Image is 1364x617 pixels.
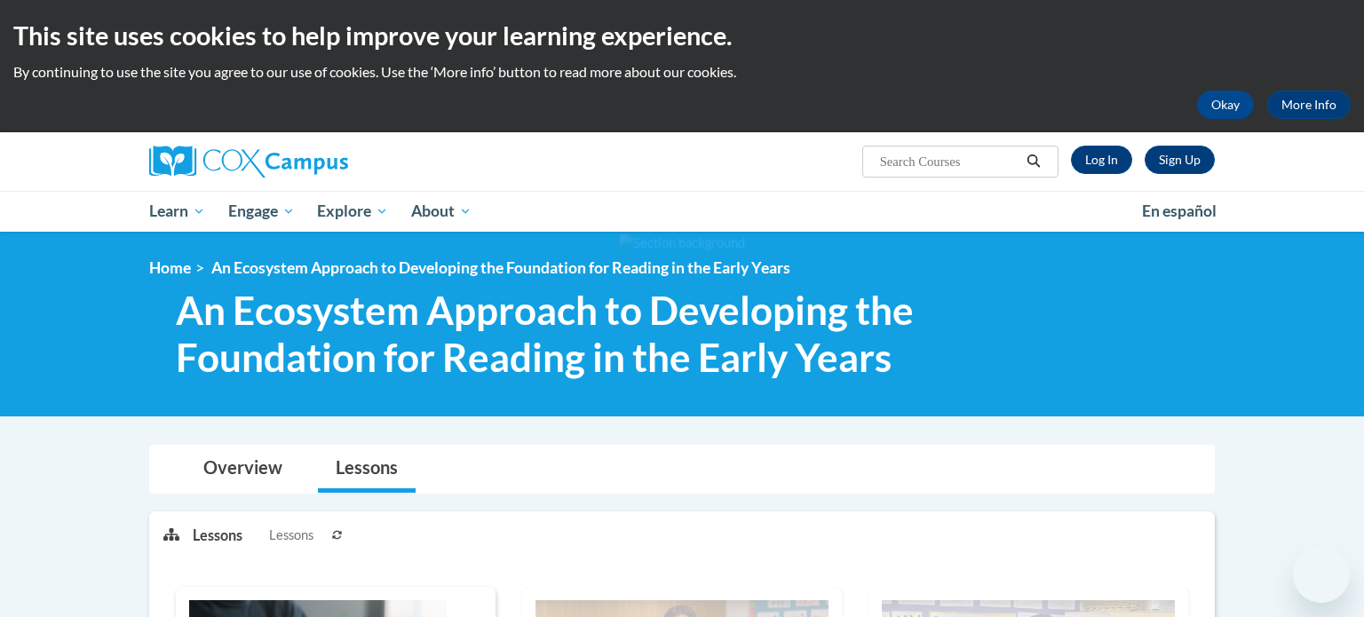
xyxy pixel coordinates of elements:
span: Learn [149,201,205,222]
a: En español [1130,193,1228,230]
a: Engage [217,191,306,232]
button: Okay [1197,91,1254,119]
a: About [400,191,483,232]
span: Lessons [269,526,313,545]
a: Cox Campus [149,146,487,178]
img: Cox Campus [149,146,348,178]
p: By continuing to use the site you agree to our use of cookies. Use the ‘More info’ button to read... [13,62,1351,82]
span: Engage [228,201,295,222]
h2: This site uses cookies to help improve your learning experience. [13,18,1351,53]
img: Section background [619,233,745,253]
a: Overview [186,446,300,493]
span: An Ecosystem Approach to Developing the Foundation for Reading in the Early Years [211,258,790,277]
input: Search Courses [878,151,1020,172]
a: Lessons [318,446,416,493]
a: Log In [1071,146,1132,174]
a: Register [1145,146,1215,174]
a: Learn [138,191,217,232]
span: En español [1142,202,1217,220]
button: Search [1020,151,1047,172]
a: Explore [305,191,400,232]
a: Home [149,258,191,277]
span: Explore [317,201,388,222]
span: About [411,201,472,222]
p: Lessons [193,526,242,545]
span: An Ecosystem Approach to Developing the Foundation for Reading in the Early Years [176,287,969,381]
a: More Info [1267,91,1351,119]
iframe: Button to launch messaging window [1293,546,1350,603]
div: Main menu [123,191,1241,232]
